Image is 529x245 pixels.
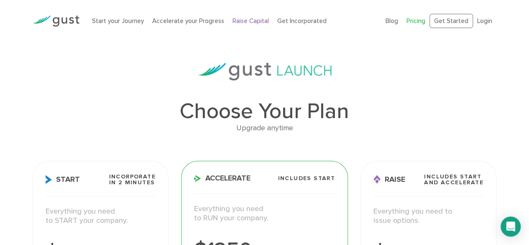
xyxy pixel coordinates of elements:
a: Get Incorporated [277,17,327,25]
img: Accelerate Icon [194,175,201,182]
a: Accelerate your Progress [152,17,224,25]
img: Start Icon X2 [46,175,52,184]
p: Everything you need to RUN your company. [194,204,335,223]
span: Accelerate [194,175,250,182]
a: Blog [386,17,398,25]
span: Start [46,175,80,184]
h1: Choose Your Plan [33,101,496,122]
a: Pricing [406,17,425,25]
img: Raise Icon [373,175,381,184]
span: Incorporate in 2 Minutes [109,174,155,186]
a: Start your Journey [92,17,144,25]
img: Gust Logo [33,15,79,27]
img: gust-launch-logos.svg [198,63,332,80]
p: Everything you need to START your company. [46,207,156,226]
p: Everything you need to issue options. [373,207,483,226]
span: Includes START and ACCELERATE [424,174,483,186]
span: Raise [373,175,405,184]
a: Login [477,17,492,25]
a: Get Started [429,14,473,28]
a: Raise Capital [233,17,269,25]
div: Open Intercom Messenger [501,217,521,237]
div: Upgrade anytime [33,122,496,134]
span: Includes START [278,175,335,181]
